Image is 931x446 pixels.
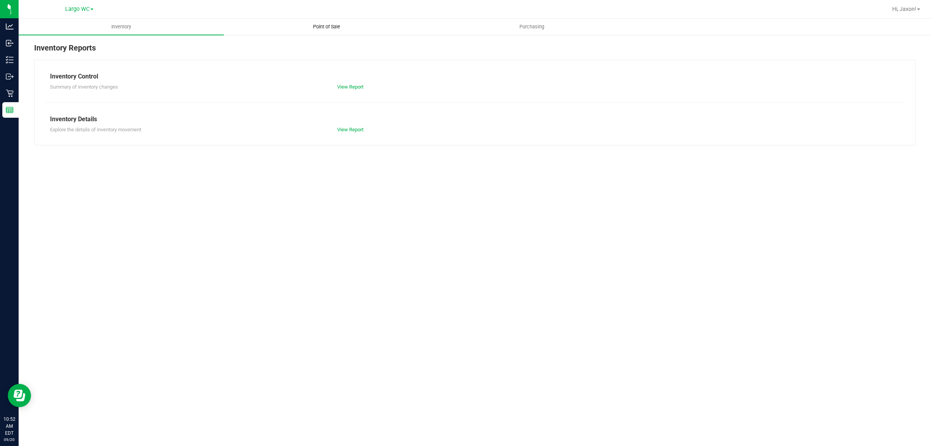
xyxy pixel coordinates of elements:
a: View Report [337,127,363,132]
a: Inventory [19,19,224,35]
a: Point of Sale [224,19,429,35]
div: Inventory Reports [34,42,915,60]
inline-svg: Outbound [6,73,14,80]
span: Summary of inventory changes [50,84,118,90]
p: 10:52 AM EDT [3,416,15,437]
inline-svg: Analytics [6,23,14,30]
a: Purchasing [429,19,634,35]
inline-svg: Retail [6,89,14,97]
inline-svg: Inbound [6,39,14,47]
span: Hi, Jaxon! [892,6,916,12]
span: Purchasing [509,23,555,30]
span: Largo WC [65,6,90,12]
div: Inventory Details [50,115,900,124]
inline-svg: Reports [6,106,14,114]
span: Explore the details of inventory movement [50,127,141,132]
span: Point of Sale [303,23,351,30]
inline-svg: Inventory [6,56,14,64]
p: 09/20 [3,437,15,443]
iframe: Resource center [8,384,31,407]
a: View Report [337,84,363,90]
div: Inventory Control [50,72,900,81]
span: Inventory [101,23,142,30]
